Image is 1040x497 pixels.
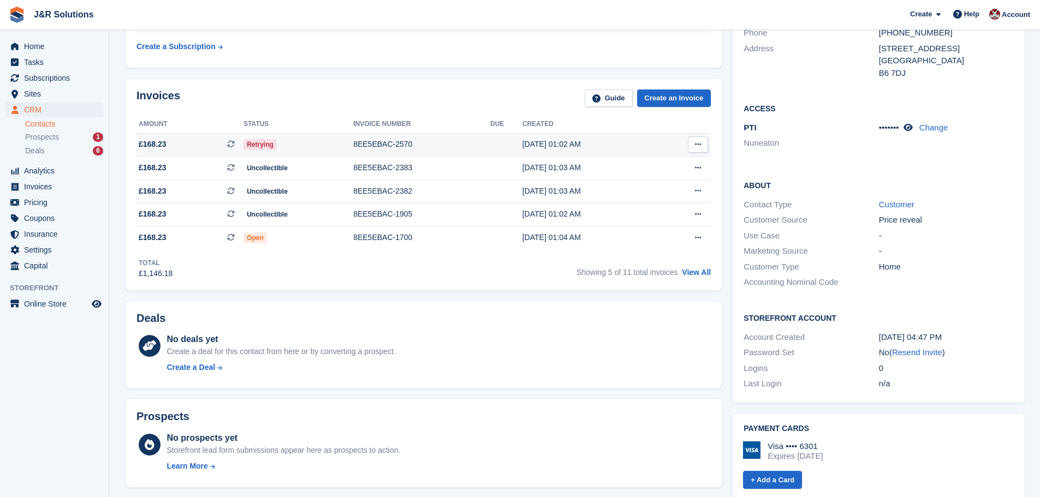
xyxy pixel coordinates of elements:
[744,199,878,211] div: Contact Type
[167,362,395,373] a: Create a Deal
[889,348,945,357] span: ( )
[24,70,90,86] span: Subscriptions
[744,179,1014,190] h2: About
[25,146,45,156] span: Deals
[879,346,1014,359] div: No
[989,9,1000,20] img: Julie Morgan
[5,296,103,312] a: menu
[136,89,180,107] h2: Invoices
[744,123,756,132] span: PTI
[167,333,395,346] div: No deals yet
[744,43,878,80] div: Address
[5,195,103,210] a: menu
[879,123,899,132] span: •••••••
[24,242,90,258] span: Settings
[25,119,103,129] a: Contacts
[522,208,658,220] div: [DATE] 01:02 AM
[139,268,173,279] div: £1,146.18
[24,86,90,101] span: Sites
[879,331,1014,344] div: [DATE] 04:47 PM
[243,209,291,220] span: Uncollectible
[9,7,25,23] img: stora-icon-8386f47178a22dfd0bd8f6a31ec36ba5ce8667c1dd55bd0f319d3a0aa187defe.svg
[243,232,267,243] span: Open
[744,27,878,39] div: Phone
[910,9,932,20] span: Create
[90,297,103,310] a: Preview store
[24,179,90,194] span: Invoices
[139,139,167,150] span: £168.23
[768,451,823,461] div: Expires [DATE]
[5,55,103,70] a: menu
[879,362,1014,375] div: 0
[5,179,103,194] a: menu
[25,132,59,142] span: Prospects
[353,208,490,220] div: 8EE5EBAC-1905
[5,102,103,117] a: menu
[24,163,90,178] span: Analytics
[892,348,942,357] a: Resend Invite
[879,230,1014,242] div: -
[167,362,215,373] div: Create a Deal
[24,102,90,117] span: CRM
[24,258,90,273] span: Capital
[243,116,353,133] th: Status
[5,211,103,226] a: menu
[10,283,109,294] span: Storefront
[243,139,277,150] span: Retrying
[743,441,760,459] img: Visa Logo
[768,441,823,451] div: Visa •••• 6301
[136,41,216,52] div: Create a Subscription
[24,195,90,210] span: Pricing
[744,362,878,375] div: Logins
[879,261,1014,273] div: Home
[5,163,103,178] a: menu
[744,378,878,390] div: Last Login
[744,424,1014,433] h2: Payment cards
[490,116,522,133] th: Due
[744,312,1014,323] h2: Storefront Account
[577,268,678,277] span: Showing 5 of 11 total invoices
[24,296,90,312] span: Online Store
[522,185,658,197] div: [DATE] 01:03 AM
[585,89,633,107] a: Guide
[136,410,189,423] h2: Prospects
[522,162,658,173] div: [DATE] 01:03 AM
[879,214,1014,226] div: Price reveal
[167,460,400,472] a: Learn More
[879,55,1014,67] div: [GEOGRAPHIC_DATA]
[879,378,1014,390] div: n/a
[167,432,400,445] div: No prospects yet
[744,214,878,226] div: Customer Source
[93,146,103,155] div: 6
[744,346,878,359] div: Password Set
[24,211,90,226] span: Coupons
[353,232,490,243] div: 8EE5EBAC-1700
[5,86,103,101] a: menu
[5,226,103,242] a: menu
[637,89,711,107] a: Create an Invoice
[5,258,103,273] a: menu
[744,261,878,273] div: Customer Type
[136,116,243,133] th: Amount
[353,162,490,173] div: 8EE5EBAC-2383
[24,55,90,70] span: Tasks
[879,43,1014,55] div: [STREET_ADDRESS]
[139,208,167,220] span: £168.23
[743,471,802,489] a: + Add a Card
[879,67,1014,80] div: B6 7DJ
[353,185,490,197] div: 8EE5EBAC-2382
[522,232,658,243] div: [DATE] 01:04 AM
[243,163,291,173] span: Uncollectible
[167,346,395,357] div: Create a deal for this contact from here or by converting a prospect.
[522,139,658,150] div: [DATE] 01:02 AM
[139,258,173,268] div: Total
[744,276,878,289] div: Accounting Nominal Code
[93,133,103,142] div: 1
[24,39,90,54] span: Home
[139,185,167,197] span: £168.23
[522,116,658,133] th: Created
[139,232,167,243] span: £168.23
[136,312,165,325] h2: Deals
[353,139,490,150] div: 8EE5EBAC-2570
[744,245,878,258] div: Marketing Source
